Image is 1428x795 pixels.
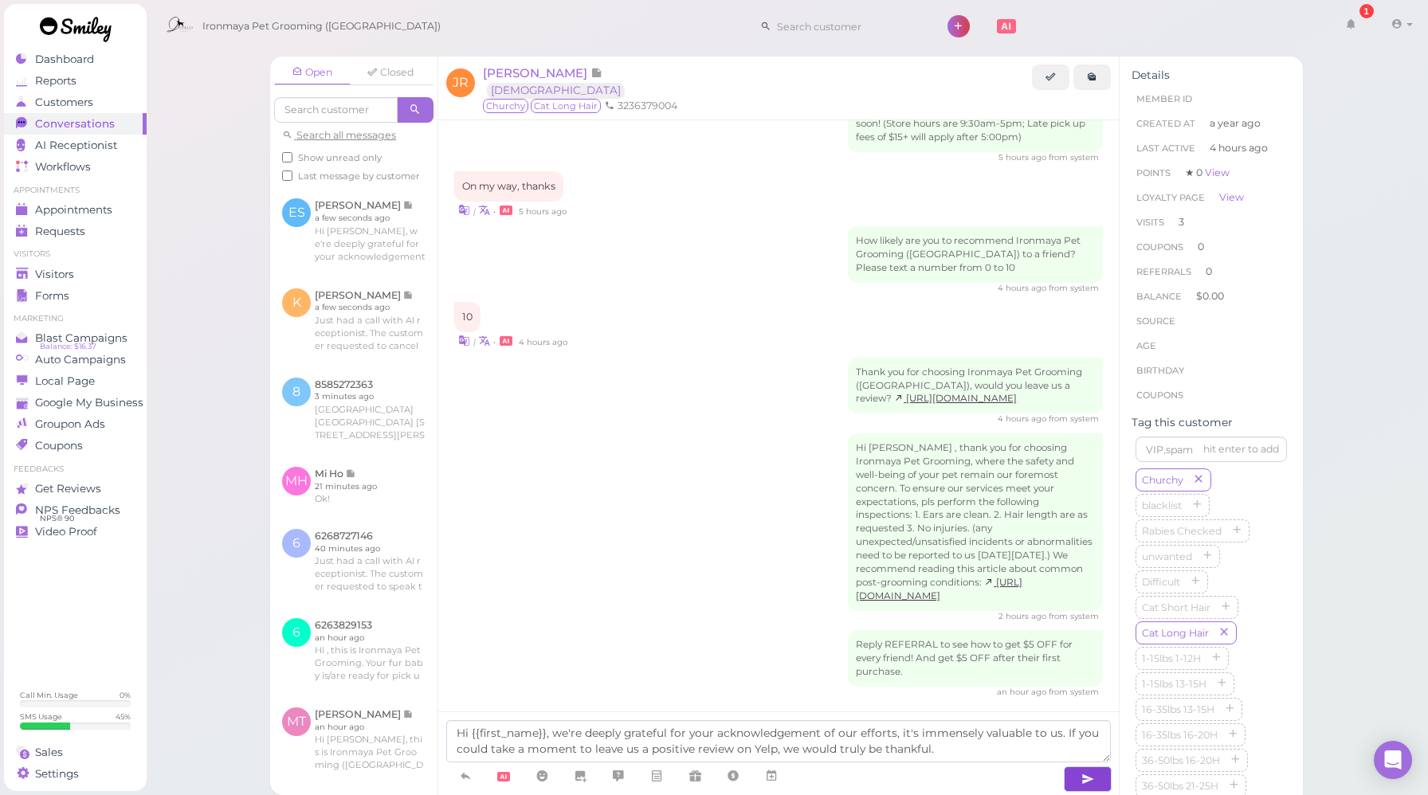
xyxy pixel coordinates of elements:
span: 09/11/2025 02:31pm [998,611,1049,621]
a: Workflows [4,156,147,178]
a: Settings [4,763,147,785]
span: Coupons [1136,241,1183,253]
span: 36-50lbs 16-20H [1139,754,1223,766]
span: 09/11/2025 12:02pm [998,283,1049,293]
input: Search customer [274,97,398,123]
span: 1-15lbs 13-15H [1139,678,1210,690]
div: Open Intercom Messenger [1374,741,1412,779]
span: NPS® 90 [40,512,74,525]
span: Requests [35,225,85,238]
div: SMS Usage [20,711,62,722]
span: Get Reviews [35,482,101,495]
a: NPS Feedbacks NPS® 90 [4,499,147,521]
a: Video Proof [4,521,147,542]
span: Local Page [35,374,95,388]
span: unwanted [1139,550,1195,562]
span: [PERSON_NAME] [483,65,590,80]
span: Conversations [35,117,115,131]
span: 09/11/2025 12:24pm [998,413,1049,424]
div: Call Min. Usage [20,690,78,700]
span: 16-35lbs 13-15H [1139,703,1218,715]
a: Groupon Ads [4,413,147,435]
a: Open [274,61,351,85]
a: AI Receptionist [4,135,147,156]
span: Member ID [1136,93,1192,104]
span: Auto Campaigns [35,353,126,366]
div: 1 [1359,4,1374,18]
a: Search all messages [282,129,396,141]
a: Closed [352,61,429,84]
a: Reports [4,70,147,92]
span: 16-35lbs 16-20H [1139,729,1221,741]
li: 0 [1132,259,1291,284]
li: 3236379004 [601,99,681,113]
a: Sales [4,742,147,763]
span: 4 hours ago [1210,141,1268,155]
a: Dashboard [4,49,147,70]
span: Last Active [1136,143,1195,154]
span: Visits [1136,217,1164,228]
a: View [1219,191,1244,203]
a: Requests [4,221,147,242]
span: blacklist [1139,499,1185,511]
span: from system [1049,152,1099,163]
a: Coupons [4,435,147,456]
span: 36-50lbs 21-25H [1139,780,1222,792]
div: Reply REFERRAL to see how to get $5 OFF for every friend! And get $5 OFF after their first purchase. [848,630,1103,687]
span: Loyalty page [1136,192,1205,203]
span: from system [1049,413,1099,424]
span: Source [1136,315,1175,327]
span: from system [1049,611,1099,621]
input: VIP,spam [1136,437,1287,462]
span: $0.00 [1196,290,1224,302]
div: • [454,202,1103,218]
a: Customers [4,92,147,113]
span: ★ 0 [1185,166,1230,178]
span: Blast Campaigns [35,331,127,345]
a: Blast Campaigns Balance: $16.37 [4,327,147,349]
span: Dashboard [35,53,94,66]
span: from system [1049,283,1099,293]
span: 09/11/2025 12:24pm [519,337,567,347]
a: Appointments [4,199,147,221]
span: 1-15lbs 1-12H [1139,652,1204,664]
span: age [1136,340,1156,351]
span: Churchy [483,99,528,113]
span: Google My Business [35,396,143,409]
span: 09/11/2025 03:24pm [997,687,1049,697]
span: Birthday [1136,365,1184,376]
span: Video Proof [35,525,97,538]
span: Workflows [35,160,91,174]
a: Google My Business [4,392,147,413]
a: Get Reviews [4,478,147,499]
span: Customers [35,96,93,109]
div: On my way, thanks [454,171,563,202]
span: Referrals [1136,266,1191,277]
li: Marketing [4,313,147,324]
input: Last message by customer [282,170,292,181]
span: Churchy [1139,474,1187,486]
li: 3 [1132,210,1291,235]
i: | [473,206,476,217]
span: Coupons [1136,390,1183,401]
span: from system [1049,687,1099,697]
span: Balance [1136,291,1184,302]
span: Cat Long Hair [1139,627,1212,639]
span: Cat Long Hair [531,99,601,113]
span: Note [590,65,602,80]
span: Cat Short Hair [1139,601,1214,613]
span: Appointments [35,203,112,217]
li: Feedbacks [4,464,147,475]
input: Show unread only [282,152,292,163]
a: [DEMOGRAPHIC_DATA] [487,83,625,98]
span: 09/11/2025 11:31am [998,152,1049,163]
span: Reports [35,74,76,88]
i: | [473,337,476,347]
a: Auto Campaigns [4,349,147,370]
a: Conversations [4,113,147,135]
a: Local Page [4,370,147,392]
li: 0 [1132,234,1291,260]
div: 10 [454,302,481,332]
span: Visitors [35,268,74,281]
span: Points [1136,167,1171,178]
